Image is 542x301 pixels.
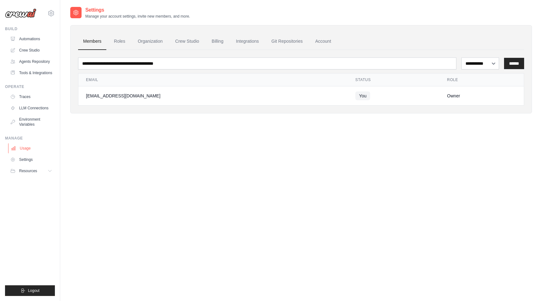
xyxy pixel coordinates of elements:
[19,168,37,173] span: Resources
[8,68,55,78] a: Tools & Integrations
[78,74,348,86] th: Email
[8,143,56,153] a: Usage
[28,288,40,293] span: Logout
[5,285,55,296] button: Logout
[5,84,55,89] div: Operate
[86,93,340,99] div: [EMAIL_ADDRESS][DOMAIN_NAME]
[8,34,55,44] a: Automations
[8,166,55,176] button: Resources
[8,92,55,102] a: Traces
[85,6,190,14] h2: Settings
[85,14,190,19] p: Manage your account settings, invite new members, and more.
[5,136,55,141] div: Manage
[78,33,106,50] a: Members
[8,103,55,113] a: LLM Connections
[439,74,524,86] th: Role
[355,91,370,100] span: You
[5,26,55,31] div: Build
[348,74,440,86] th: Status
[8,114,55,129] a: Environment Variables
[5,8,36,18] img: Logo
[266,33,308,50] a: Git Repositories
[170,33,204,50] a: Crew Studio
[109,33,130,50] a: Roles
[207,33,228,50] a: Billing
[8,155,55,165] a: Settings
[310,33,336,50] a: Account
[133,33,167,50] a: Organization
[447,93,516,99] div: Owner
[8,45,55,55] a: Crew Studio
[8,57,55,67] a: Agents Repository
[231,33,264,50] a: Integrations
